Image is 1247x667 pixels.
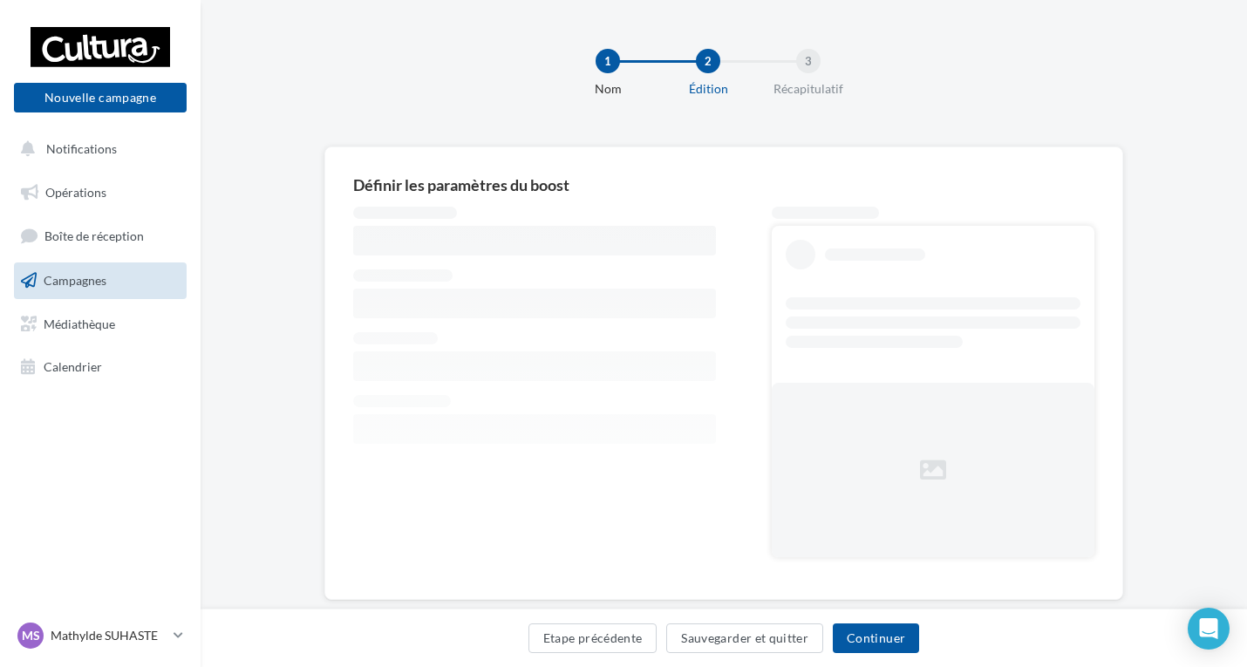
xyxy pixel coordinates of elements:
[14,619,187,652] a: MS Mathylde SUHASTE
[753,80,864,98] div: Récapitulatif
[596,49,620,73] div: 1
[353,177,569,193] div: Définir les paramètres du boost
[552,80,664,98] div: Nom
[10,349,190,385] a: Calendrier
[44,273,106,288] span: Campagnes
[10,262,190,299] a: Campagnes
[10,131,183,167] button: Notifications
[45,185,106,200] span: Opérations
[46,141,117,156] span: Notifications
[10,306,190,343] a: Médiathèque
[696,49,720,73] div: 2
[10,174,190,211] a: Opérations
[44,316,115,330] span: Médiathèque
[666,623,823,653] button: Sauvegarder et quitter
[14,83,187,112] button: Nouvelle campagne
[44,359,102,374] span: Calendrier
[652,80,764,98] div: Édition
[51,627,167,644] p: Mathylde SUHASTE
[10,217,190,255] a: Boîte de réception
[796,49,821,73] div: 3
[44,228,144,243] span: Boîte de réception
[22,627,40,644] span: MS
[1188,608,1230,650] div: Open Intercom Messenger
[833,623,919,653] button: Continuer
[528,623,658,653] button: Etape précédente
